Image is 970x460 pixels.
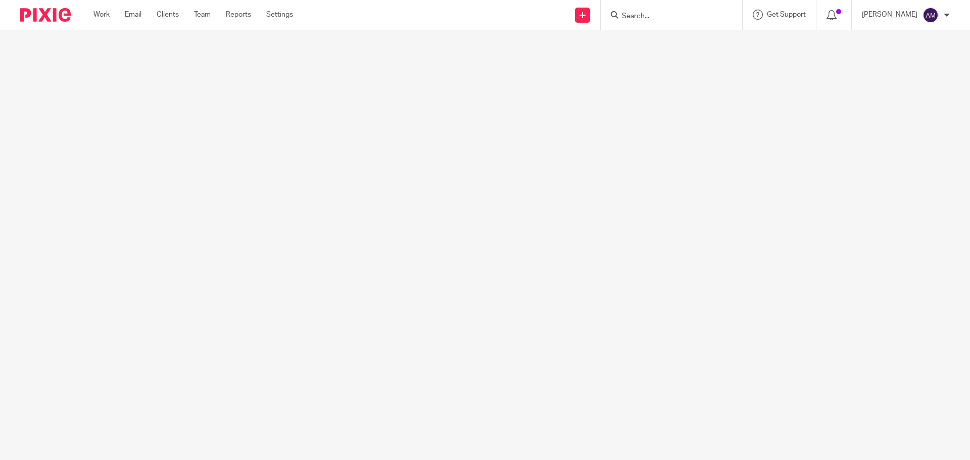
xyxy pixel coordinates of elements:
input: Search [621,12,712,21]
img: svg%3E [923,7,939,23]
a: Email [125,10,141,20]
a: Clients [157,10,179,20]
a: Settings [266,10,293,20]
a: Team [194,10,211,20]
span: Get Support [767,11,806,18]
p: [PERSON_NAME] [862,10,917,20]
a: Work [93,10,110,20]
a: Reports [226,10,251,20]
img: Pixie [20,8,71,22]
